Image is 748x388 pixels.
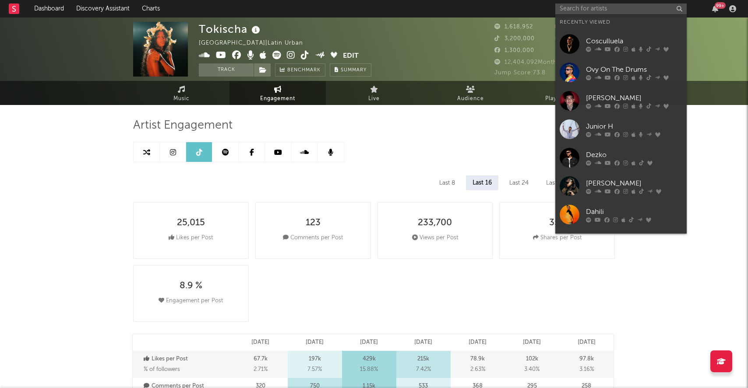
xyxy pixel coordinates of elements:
div: Comments per Post [283,233,343,243]
div: [PERSON_NAME] [586,93,682,103]
p: 78.9k [470,354,485,364]
a: Dezko [555,143,687,172]
a: Cosculluela [555,30,687,58]
span: 3,481,321 [555,24,593,30]
div: Ovy On The Drums [586,64,682,75]
span: 2.63 % [470,364,485,375]
div: [PERSON_NAME] [586,178,682,189]
span: 2,270,000 [555,36,595,42]
div: Last 24 [503,175,535,190]
div: Last 50 [540,175,572,190]
a: Music [133,81,229,105]
p: [DATE] [469,337,487,348]
div: Shares per Post [533,233,582,243]
span: Summary [341,68,367,73]
div: Junior H [586,121,682,132]
div: Dahili [586,206,682,217]
a: Dahili [555,200,687,229]
a: Engagement [229,81,326,105]
span: 15.88 % [360,364,378,375]
div: Tokischa [199,22,262,36]
p: 102k [526,354,538,364]
div: Views per Post [412,233,458,243]
p: [DATE] [578,337,596,348]
span: 7.57 % [307,364,322,375]
span: 1,300,000 [494,48,534,53]
span: 3.16 % [579,364,594,375]
p: [DATE] [306,337,324,348]
a: Audience [422,81,519,105]
span: Music [173,94,190,104]
button: Edit [343,51,359,62]
p: 97.8k [579,354,594,364]
span: 1,618,952 [494,24,533,30]
a: [PERSON_NAME] [555,172,687,200]
input: Search for artists [555,3,687,14]
a: Junior H [555,115,687,143]
span: Audience [457,94,484,104]
div: 25,015 [177,218,205,228]
span: Jump Score: 73.8 [494,70,546,76]
p: 215k [417,354,429,364]
p: [DATE] [251,337,269,348]
span: % of followers [144,367,180,372]
div: 354 [549,218,565,228]
span: Engagement [260,94,295,104]
button: Track [199,63,254,77]
span: Artist Engagement [133,120,233,131]
span: 7.42 % [416,364,431,375]
a: [PERSON_NAME] [555,229,687,257]
p: 429k [363,354,376,364]
a: Live [326,81,422,105]
div: Last 16 [466,175,498,190]
div: Dezko [586,150,682,160]
a: Benchmark [275,63,325,77]
div: Recently Viewed [560,17,682,28]
p: [DATE] [360,337,378,348]
span: Benchmark [287,65,321,76]
span: Playlists/Charts [545,94,589,104]
div: 233,700 [418,218,452,228]
div: 123 [306,218,321,228]
button: 99+ [712,5,718,12]
div: 99 + [715,2,726,9]
div: Likes per Post [169,233,213,243]
a: Playlists/Charts [519,81,615,105]
div: [GEOGRAPHIC_DATA] | Latin Urban [199,38,313,49]
span: 3.40 % [524,364,540,375]
p: Likes per Post [144,354,231,364]
span: 12,404,092 Monthly Listeners [494,59,591,65]
div: 8.9 % [180,281,202,291]
div: Last 8 [433,175,462,190]
span: 2.71 % [254,364,268,375]
button: Summary [330,63,371,77]
p: [DATE] [523,337,541,348]
p: 67.7k [254,354,268,364]
p: [DATE] [414,337,432,348]
p: 197k [309,354,321,364]
div: Engagement per Post [159,296,223,306]
span: 3,200,000 [494,36,535,42]
span: 13,188 [555,48,584,53]
div: Cosculluela [586,36,682,46]
a: [PERSON_NAME] [555,87,687,115]
a: Ovy On The Drums [555,58,687,87]
span: Live [368,94,380,104]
